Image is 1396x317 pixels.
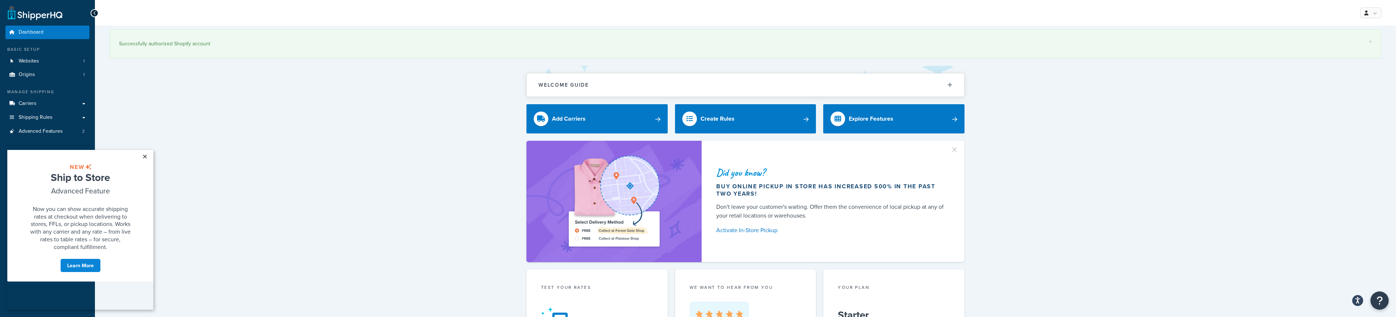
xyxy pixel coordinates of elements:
a: Activate In-Store Pickup [716,225,947,235]
div: Successfully authorized Shopify account [119,39,1372,49]
span: 1 [83,72,85,78]
a: Carriers [5,97,89,110]
span: Now you can show accurate shipping rates at checkout when delivering to stores, FFLs, or pickup l... [23,55,123,101]
div: Create Rules [701,114,735,124]
li: Origins [5,68,89,82]
a: Explore Features [823,104,964,133]
div: Basic Setup [5,46,89,53]
a: Websites1 [5,54,89,68]
a: Add Carriers [526,104,668,133]
div: Add Carriers [552,114,586,124]
div: Manage Shipping [5,89,89,95]
li: Advanced Features [5,125,89,138]
h2: Welcome Guide [538,82,589,88]
a: Advanced Features2 [5,125,89,138]
span: Dashboard [19,29,43,35]
div: Test your rates [541,284,653,293]
button: Welcome Guide [527,73,964,97]
div: Explore Features [849,114,893,124]
div: Your Plan [838,284,950,293]
div: Resources [5,151,89,157]
div: Buy online pickup in store has increased 500% in the past two years! [716,183,947,197]
button: Open Resource Center [1370,291,1389,310]
a: Help Docs [5,200,89,213]
a: × [1369,39,1372,45]
span: 2 [82,128,85,135]
span: 1 [83,58,85,64]
span: Ship to Store [43,20,103,35]
a: Learn More [53,109,93,122]
a: Dashboard [5,26,89,39]
p: we want to hear from you [690,284,802,291]
a: Test Your Rates [5,159,89,172]
a: Shipping Rules [5,111,89,124]
a: Marketplace [5,173,89,186]
li: Websites [5,54,89,68]
div: Don't leave your customer's waiting. Offer them the convenience of local pickup at any of your re... [716,203,947,220]
span: Advanced Features [19,128,63,135]
div: Did you know? [716,167,947,178]
a: Origins1 [5,68,89,82]
span: Origins [19,72,35,78]
a: Create Rules [675,104,816,133]
span: Carriers [19,101,37,107]
span: Websites [19,58,39,64]
img: ad-shirt-map-b0359fc47e01cab431d101c4b569394f6a03f54285957d908178d52f29eb9668.png [548,152,680,251]
span: Advanced Feature [44,35,103,46]
a: Analytics [5,186,89,199]
span: Shipping Rules [19,114,53,121]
